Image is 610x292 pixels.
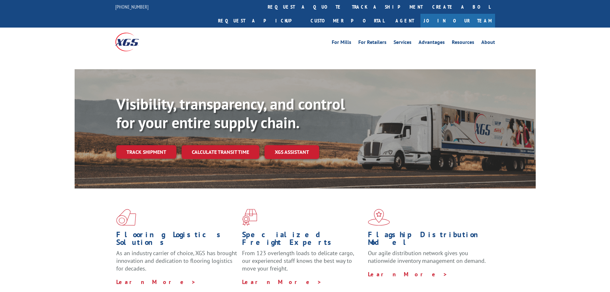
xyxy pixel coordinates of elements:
[115,4,149,10] a: [PHONE_NUMBER]
[368,249,486,264] span: Our agile distribution network gives you nationwide inventory management on demand.
[389,14,420,28] a: Agent
[481,40,495,47] a: About
[242,278,322,286] a: Learn More >
[368,209,390,226] img: xgs-icon-flagship-distribution-model-red
[116,94,345,132] b: Visibility, transparency, and control for your entire supply chain.
[306,14,389,28] a: Customer Portal
[213,14,306,28] a: Request a pickup
[368,231,489,249] h1: Flagship Distribution Model
[242,249,363,278] p: From 123 overlength loads to delicate cargo, our experienced staff knows the best way to move you...
[452,40,474,47] a: Resources
[420,14,495,28] a: Join Our Team
[116,249,237,272] span: As an industry carrier of choice, XGS has brought innovation and dedication to flooring logistics...
[116,278,196,286] a: Learn More >
[242,209,257,226] img: xgs-icon-focused-on-flooring-red
[368,271,448,278] a: Learn More >
[116,209,136,226] img: xgs-icon-total-supply-chain-intelligence-red
[332,40,351,47] a: For Mills
[264,145,319,159] a: XGS ASSISTANT
[116,145,176,159] a: Track shipment
[358,40,386,47] a: For Retailers
[182,145,259,159] a: Calculate transit time
[394,40,411,47] a: Services
[242,231,363,249] h1: Specialized Freight Experts
[116,231,237,249] h1: Flooring Logistics Solutions
[419,40,445,47] a: Advantages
